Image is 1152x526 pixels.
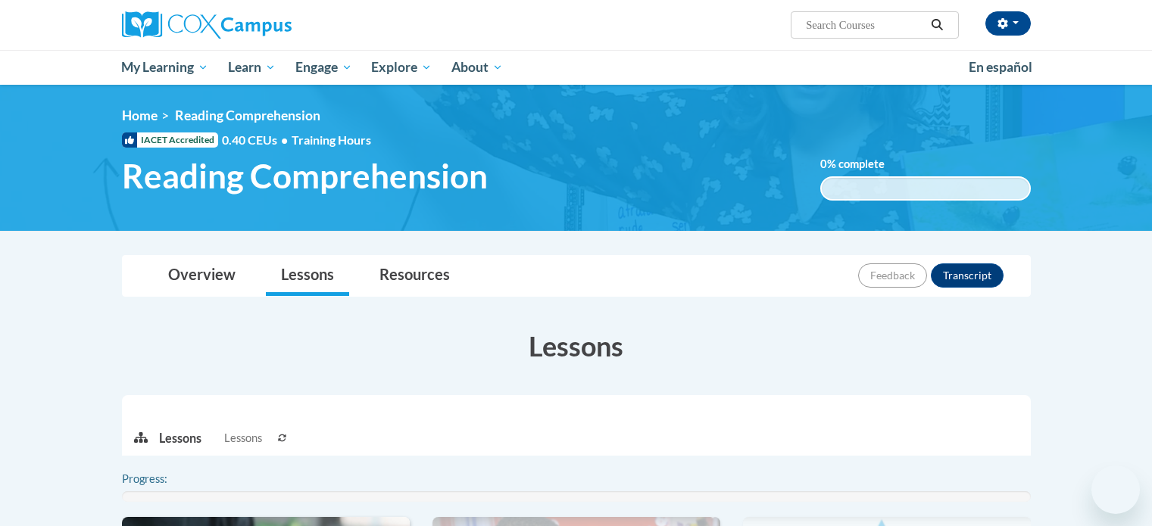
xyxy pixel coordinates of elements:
iframe: Button to launch messaging window [1091,465,1140,514]
span: Learn [228,58,276,76]
span: Training Hours [292,132,371,147]
a: Resources [364,256,465,296]
span: Lessons [224,430,262,447]
span: About [451,58,503,76]
label: % complete [820,156,907,173]
span: My Learning [121,58,208,76]
label: Progress: [122,471,209,487]
span: 0.40 CEUs [222,132,292,148]
a: Explore [361,50,442,85]
span: 0 [820,157,827,170]
div: Main menu [99,50,1054,85]
a: Engage [286,50,362,85]
span: Explore [371,58,432,76]
span: Reading Comprehension [122,156,488,196]
span: • [281,132,288,147]
a: My Learning [112,50,219,85]
h3: Lessons [122,327,1031,365]
button: Transcript [931,263,1004,288]
span: Reading Comprehension [175,107,320,123]
a: Learn [218,50,286,85]
span: IACET Accredited [122,132,218,148]
input: Search Courses [804,16,926,34]
a: En español [959,51,1042,83]
a: About [442,50,513,85]
a: Cox Campus [122,11,410,39]
button: Account Settings [985,11,1031,36]
img: Cox Campus [122,11,292,39]
a: Home [122,107,158,123]
p: Lessons [159,430,201,447]
span: En español [969,59,1032,75]
a: Overview [153,256,251,296]
span: Engage [295,58,352,76]
a: Lessons [266,256,349,296]
button: Feedback [858,263,927,288]
button: Search [926,16,948,34]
